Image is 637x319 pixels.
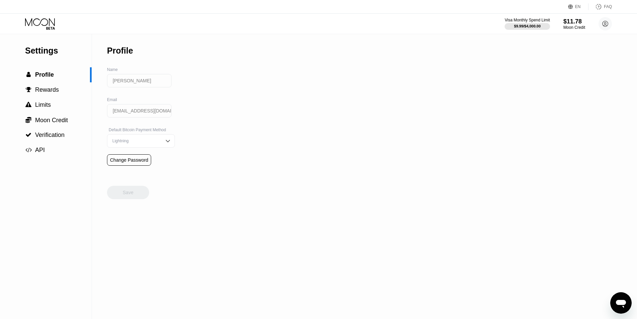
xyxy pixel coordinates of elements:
[505,18,550,22] div: Visa Monthly Spend Limit
[25,132,32,138] div: 
[604,4,612,9] div: FAQ
[514,24,541,28] div: $9.99 / $4,000.00
[35,117,68,124] span: Moon Credit
[107,67,175,72] div: Name
[110,157,148,163] div: Change Password
[25,116,32,123] div: 
[35,101,51,108] span: Limits
[563,18,585,25] div: $11.78
[107,46,133,56] div: Profile
[26,72,31,78] span: 
[568,3,589,10] div: EN
[25,46,92,56] div: Settings
[575,4,581,9] div: EN
[563,25,585,30] div: Moon Credit
[107,97,175,102] div: Email
[25,132,31,138] span: 
[25,147,32,153] span: 
[35,132,65,138] span: Verification
[107,154,151,166] div: Change Password
[26,87,31,93] span: 
[25,116,31,123] span: 
[589,3,612,10] div: FAQ
[35,147,45,153] span: API
[25,102,31,108] span: 
[25,87,32,93] div: 
[107,128,175,132] div: Default Bitcoin Payment Method
[25,72,32,78] div: 
[111,139,161,143] div: Lightning
[563,18,585,30] div: $11.78Moon Credit
[610,292,632,314] iframe: Button to launch messaging window
[505,18,550,30] div: Visa Monthly Spend Limit$9.99/$4,000.00
[25,102,32,108] div: 
[35,86,59,93] span: Rewards
[35,71,54,78] span: Profile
